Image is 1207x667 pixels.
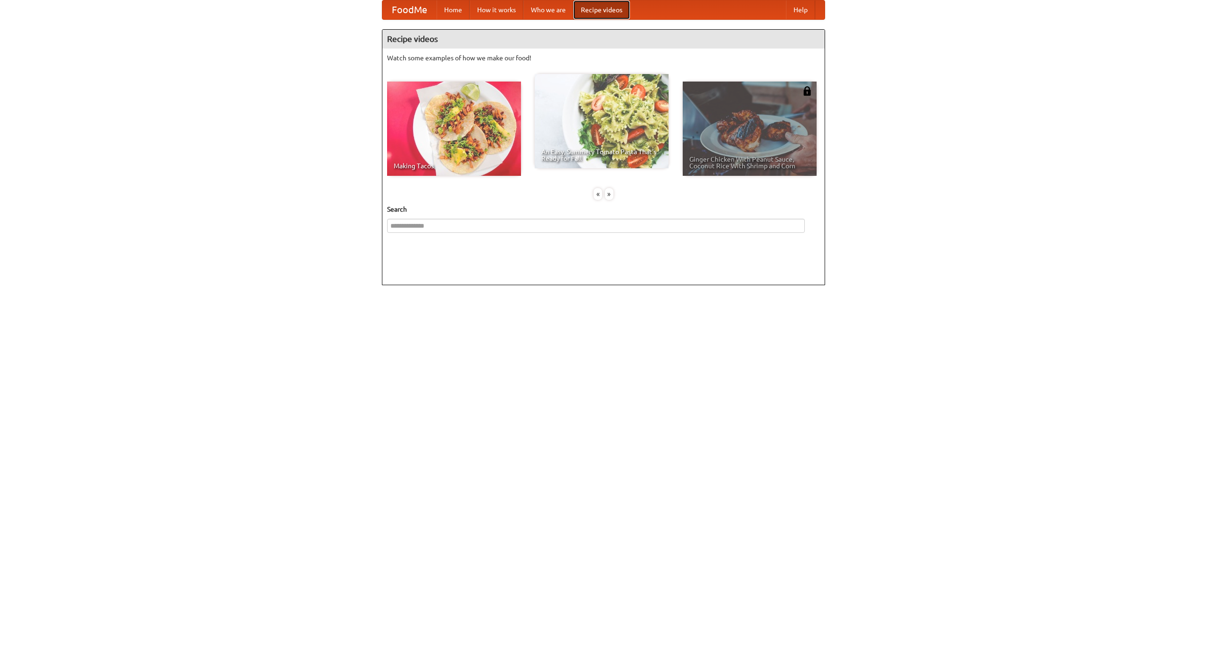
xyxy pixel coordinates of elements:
div: « [594,188,602,200]
h4: Recipe videos [382,30,825,49]
a: Recipe videos [573,0,630,19]
p: Watch some examples of how we make our food! [387,53,820,63]
a: Making Tacos [387,82,521,176]
a: An Easy, Summery Tomato Pasta That's Ready for Fall [535,74,669,168]
span: An Easy, Summery Tomato Pasta That's Ready for Fall [541,148,662,162]
img: 483408.png [802,86,812,96]
div: » [605,188,613,200]
a: FoodMe [382,0,437,19]
a: How it works [470,0,523,19]
h5: Search [387,205,820,214]
a: Who we are [523,0,573,19]
a: Help [786,0,815,19]
span: Making Tacos [394,163,514,169]
a: Home [437,0,470,19]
